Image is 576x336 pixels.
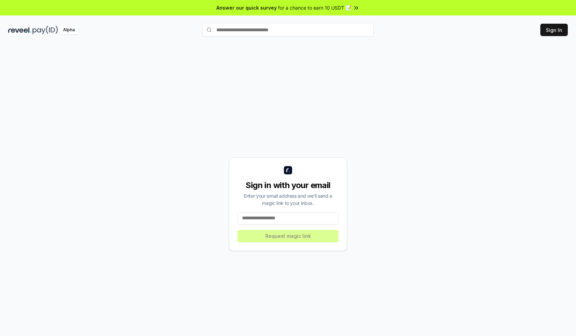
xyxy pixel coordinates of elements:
[33,26,58,34] img: pay_id
[540,24,568,36] button: Sign In
[284,166,292,174] img: logo_small
[59,26,79,34] div: Alpha
[238,180,338,191] div: Sign in with your email
[8,26,31,34] img: reveel_dark
[216,4,277,11] span: Answer our quick survey
[278,4,351,11] span: for a chance to earn 10 USDT 📝
[238,192,338,207] div: Enter your email address and we’ll send a magic link to your inbox.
